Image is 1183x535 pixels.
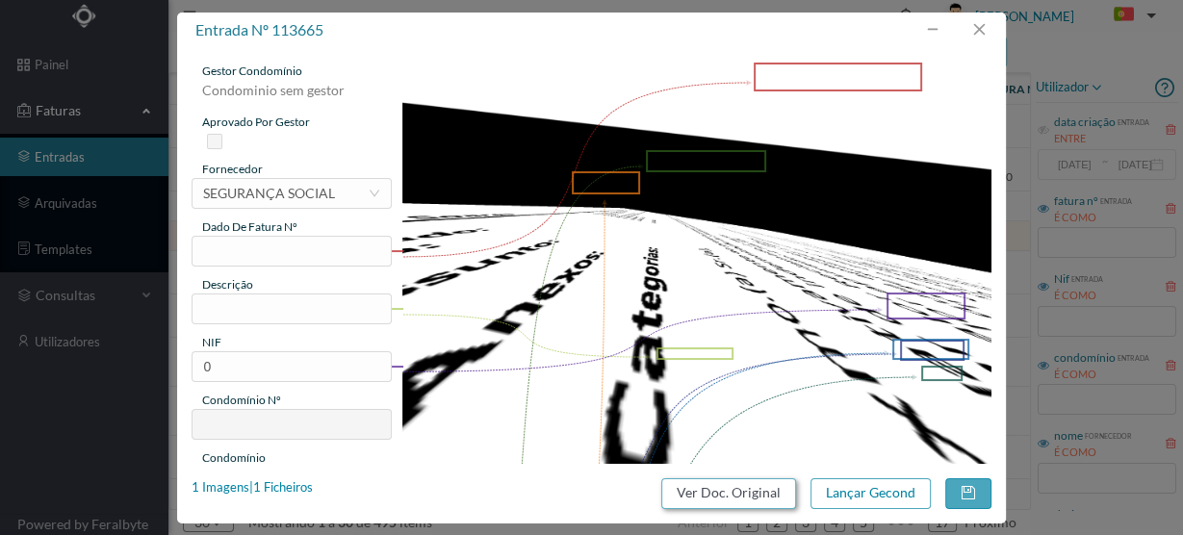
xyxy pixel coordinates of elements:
[202,219,297,234] span: dado de fatura nº
[810,478,931,509] button: Lançar Gecond
[202,450,266,465] span: condomínio
[202,335,221,349] span: NIF
[661,478,796,509] button: Ver Doc. Original
[202,393,281,407] span: condomínio nº
[202,115,310,129] span: aprovado por gestor
[192,80,392,114] div: Condominio sem gestor
[369,188,380,199] i: icon: down
[202,162,263,176] span: fornecedor
[203,179,335,208] div: SEGURANÇA SOCIAL
[192,478,313,497] div: 1 Imagens | 1 Ficheiros
[202,277,253,292] span: descrição
[202,64,302,78] span: gestor condomínio
[195,20,323,38] span: entrada nº 113665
